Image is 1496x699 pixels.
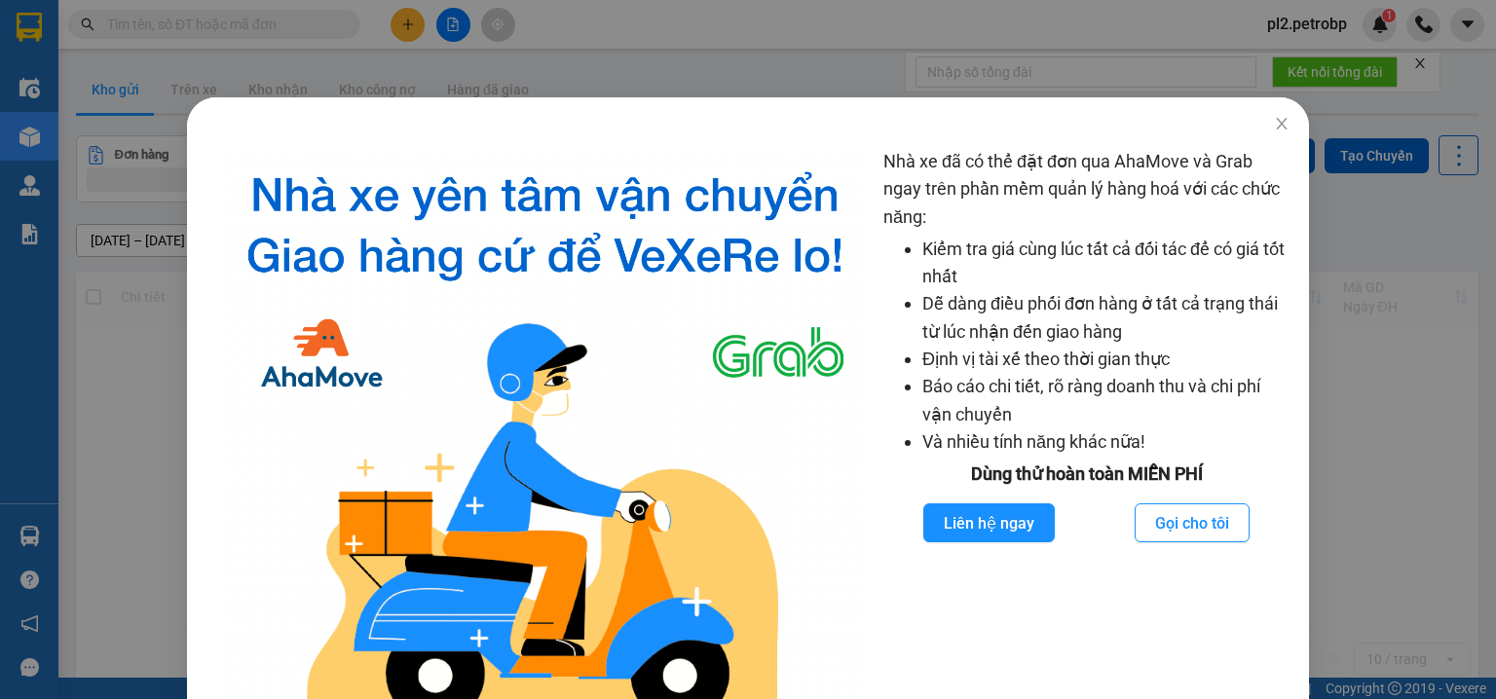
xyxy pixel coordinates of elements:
button: Close [1254,97,1309,152]
span: Gọi cho tôi [1155,511,1229,535]
button: Liên hệ ngay [923,503,1055,542]
li: Định vị tài xế theo thời gian thực [922,346,1290,373]
li: Báo cáo chi tiết, rõ ràng doanh thu và chi phí vận chuyển [922,373,1290,428]
span: Liên hệ ngay [944,511,1034,535]
li: Và nhiều tính năng khác nữa! [922,428,1290,456]
li: Kiểm tra giá cùng lúc tất cả đối tác để có giá tốt nhất [922,236,1290,291]
button: Gọi cho tôi [1135,503,1250,542]
div: Dùng thử hoàn toàn MIỄN PHÍ [883,460,1290,488]
span: close [1274,116,1290,131]
li: Dễ dàng điều phối đơn hàng ở tất cả trạng thái từ lúc nhận đến giao hàng [922,290,1290,346]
